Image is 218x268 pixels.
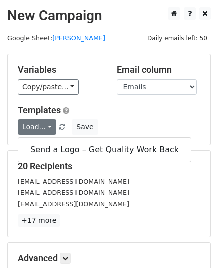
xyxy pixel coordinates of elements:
[7,34,105,42] small: Google Sheet:
[18,214,60,227] a: +17 more
[168,220,218,268] iframe: Chat Widget
[144,34,211,42] a: Daily emails left: 50
[18,105,61,115] a: Templates
[117,64,201,75] h5: Email column
[18,119,56,135] a: Load...
[18,178,129,185] small: [EMAIL_ADDRESS][DOMAIN_NAME]
[18,161,200,172] h5: 20 Recipients
[7,7,211,24] h2: New Campaign
[18,200,129,208] small: [EMAIL_ADDRESS][DOMAIN_NAME]
[144,33,211,44] span: Daily emails left: 50
[18,142,191,158] a: Send a Logo – Get Quality Work Back
[18,79,79,95] a: Copy/paste...
[52,34,105,42] a: [PERSON_NAME]
[18,253,200,264] h5: Advanced
[18,64,102,75] h5: Variables
[72,119,98,135] button: Save
[18,189,129,196] small: [EMAIL_ADDRESS][DOMAIN_NAME]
